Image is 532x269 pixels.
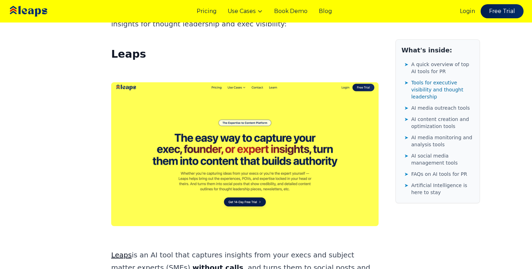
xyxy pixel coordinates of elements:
a: Free Trial [481,4,524,18]
span: AI media outreach tools [411,104,470,111]
a: ➤Artificial Intelligence is here to stay [404,180,474,197]
a: Login [460,7,475,15]
span: ➤ [404,152,408,159]
a: Book Demo [274,7,308,15]
span: AI content creation and optimization tools [411,116,474,130]
img: Leaps hero 2 [111,82,379,226]
span: Artificial Intelligence is here to stay [411,182,474,196]
span: Tools for executive visibility and thought leadership [411,79,474,100]
img: Leaps Logo [8,1,68,21]
a: Leaps [111,251,132,259]
strong: Leaps [111,48,146,60]
span: FAQs on AI tools for PR [411,171,467,178]
h2: What's inside: [401,45,474,55]
a: Pricing [197,7,216,15]
a: ➤AI media monitoring and analysis tools [404,133,474,149]
span: AI social media management tools [411,152,474,166]
a: ➤FAQs on AI tools for PR [404,169,474,179]
a: ➤AI social media management tools [404,151,474,168]
span: ➤ [404,182,408,189]
span: ➤ [404,79,408,86]
span: ➤ [404,116,408,123]
button: Use Cases [228,7,263,15]
a: ➤A quick overview of top AI tools for PR [404,59,474,76]
span: ➤ [404,171,408,178]
a: ➤AI media outreach tools [404,103,474,113]
span: ➤ [404,104,408,111]
a: ➤Tools for executive visibility and thought leadership [404,78,474,102]
span: AI media monitoring and analysis tools [411,134,474,148]
span: ➤ [404,61,408,68]
a: Blog [319,7,332,15]
span: A quick overview of top AI tools for PR [411,61,474,75]
span: ➤ [404,134,408,141]
a: ➤AI content creation and optimization tools [404,114,474,131]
